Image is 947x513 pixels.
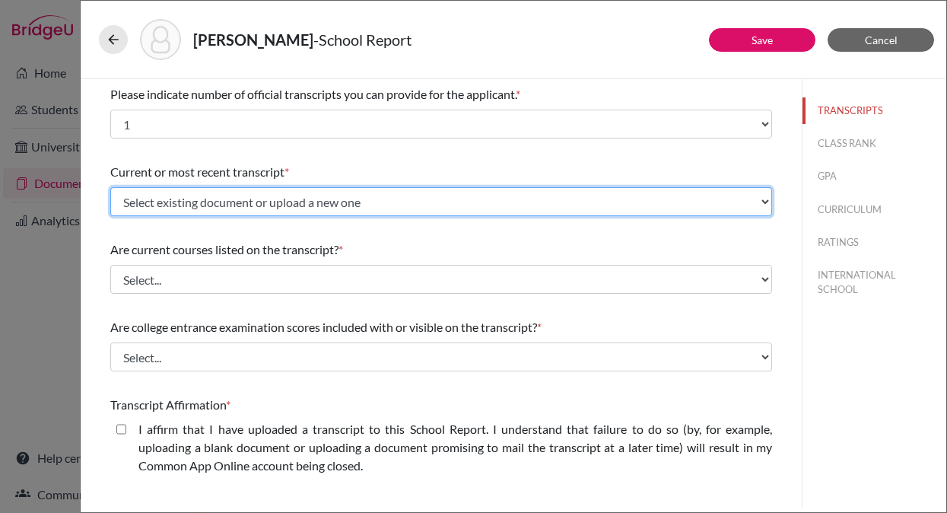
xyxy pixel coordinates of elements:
span: Are college entrance examination scores included with or visible on the transcript? [110,320,537,334]
span: Are current courses listed on the transcript? [110,242,338,256]
button: GPA [802,163,946,190]
button: CLASS RANK [802,130,946,157]
strong: [PERSON_NAME] [193,30,313,49]
label: I affirm that I have uploaded a transcript to this School Report. I understand that failure to do... [138,420,772,475]
span: Current or most recent transcript [110,164,284,179]
button: TRANSCRIPTS [802,97,946,124]
button: CURRICULUM [802,196,946,223]
button: RATINGS [802,229,946,256]
span: Transcript Affirmation [110,397,226,412]
span: - School Report [313,30,412,49]
button: INTERNATIONAL SCHOOL [802,262,946,303]
span: Please indicate number of official transcripts you can provide for the applicant. [110,87,516,101]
